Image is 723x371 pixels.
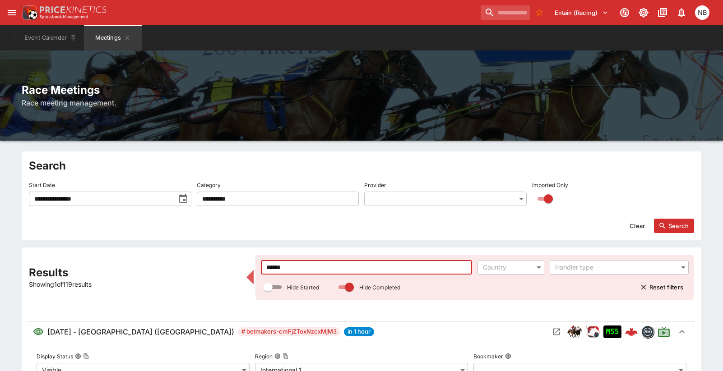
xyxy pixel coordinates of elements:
button: Search [654,219,694,233]
button: Meetings [84,25,142,50]
button: Notifications [673,5,690,21]
p: Hide Completed [359,284,400,291]
p: Display Status [37,353,73,360]
svg: Visible [33,326,44,337]
div: betmakers [641,325,654,338]
div: Country [483,263,530,272]
div: Handler type [555,263,674,272]
p: Provider [364,181,386,189]
img: PriceKinetics [40,6,107,13]
button: Toggle light/dark mode [635,5,652,21]
button: Documentation [654,5,671,21]
img: PriceKinetics Logo [20,4,38,22]
p: Bookmaker [473,353,503,360]
p: Start Date [29,181,55,189]
button: Event Calendar [19,25,82,50]
p: Region [255,353,273,360]
input: search [481,5,530,20]
button: RegionCopy To Clipboard [274,353,281,359]
h6: [DATE] - [GEOGRAPHIC_DATA] ([GEOGRAPHIC_DATA]) [47,326,234,337]
p: Showing 1 of 119 results [29,279,241,289]
div: horse_racing [567,325,582,339]
h2: Race Meetings [22,83,701,97]
button: Copy To Clipboard [283,353,289,359]
img: logo-cerberus--red.svg [625,325,638,338]
button: open drawer [4,5,20,21]
button: Connected to PK [616,5,633,21]
h6: Race meeting management. [22,97,701,108]
button: Select Tenant [549,5,614,20]
button: Display StatusCopy To Clipboard [75,353,81,359]
button: Clear [624,219,650,233]
h2: Search [29,159,694,173]
button: No Bookmarks [532,5,547,20]
button: Open Meeting [549,325,564,339]
span: # betmakers-cmFjZToxNzcxMjM3 [238,327,340,336]
button: Copy To Clipboard [83,353,89,359]
img: racing.png [585,325,600,339]
p: Imported Only [532,181,568,189]
h2: Results [29,266,241,279]
div: Imported to Jetbet as OPEN [603,325,621,338]
img: betmakers.png [642,326,653,338]
p: Category [197,181,221,189]
img: Sportsbook Management [40,15,88,19]
span: in 1 hour [344,327,374,336]
div: ParallelRacing Handler [585,325,600,339]
button: Reset filters [635,280,689,294]
svg: Live [658,325,670,338]
button: Nicole Brown [692,3,712,23]
p: Hide Started [287,284,319,291]
div: Nicole Brown [695,5,709,20]
button: toggle date time picker [175,191,191,207]
img: horse_racing.png [567,325,582,339]
button: Bookmaker [505,353,511,359]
